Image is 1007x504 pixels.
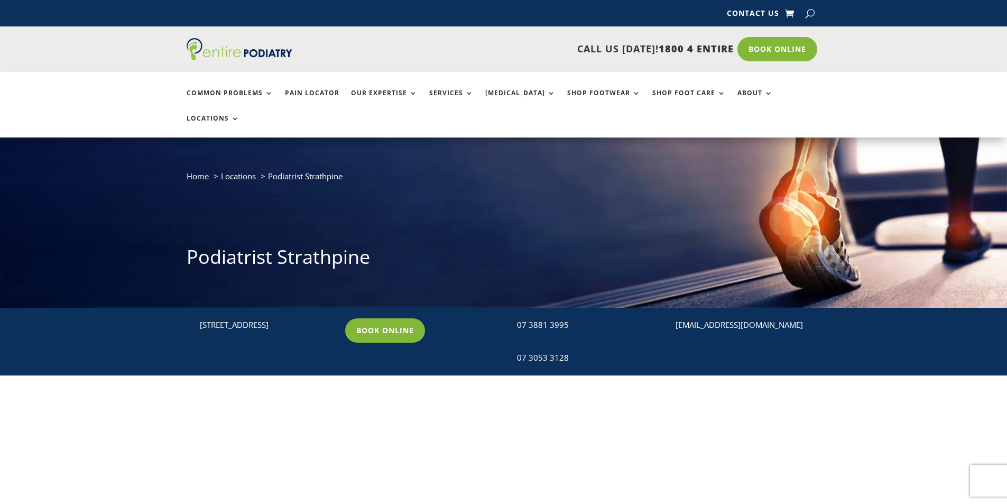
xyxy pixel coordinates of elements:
[652,89,726,112] a: Shop Foot Care
[351,89,418,112] a: Our Expertise
[187,38,292,60] img: logo (1)
[268,171,343,181] span: Podiatrist Strathpine
[517,318,653,332] div: 07 3881 3995
[485,89,556,112] a: [MEDICAL_DATA]
[737,89,773,112] a: About
[187,244,821,276] h1: Podiatrist Strathpine
[200,318,336,332] p: [STREET_ADDRESS]
[517,351,653,365] div: 07 3053 3128
[333,42,734,56] p: CALL US [DATE]!
[345,318,425,343] a: Book Online
[221,171,256,181] a: Locations
[727,10,779,21] a: Contact Us
[737,37,817,61] a: Book Online
[659,42,734,55] span: 1800 4 ENTIRE
[187,89,273,112] a: Common Problems
[285,89,339,112] a: Pain Locator
[429,89,474,112] a: Services
[187,171,209,181] a: Home
[567,89,641,112] a: Shop Footwear
[187,52,292,62] a: Entire Podiatry
[187,115,239,138] a: Locations
[676,319,803,330] a: [EMAIL_ADDRESS][DOMAIN_NAME]
[187,169,821,191] nav: breadcrumb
